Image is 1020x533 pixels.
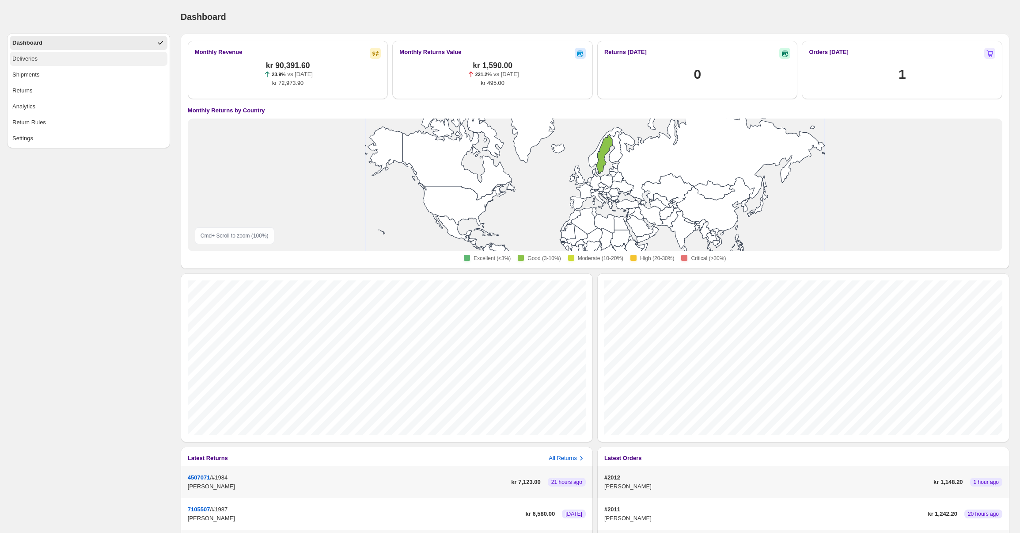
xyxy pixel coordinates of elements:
button: Shipments [10,68,167,82]
span: kr 1,148.20 [933,478,963,487]
p: [PERSON_NAME] [604,482,930,491]
div: Deliveries [12,54,38,63]
span: kr 7,123.00 [511,478,541,487]
p: [PERSON_NAME] [188,482,508,491]
h3: Latest Orders [604,454,642,463]
button: 7105507 [188,506,210,513]
button: Deliveries [10,52,167,66]
span: #1987 [212,506,228,513]
p: [PERSON_NAME] [604,514,925,523]
p: #2011 [604,505,925,514]
span: 1 hour ago [974,479,999,486]
div: Dashboard [12,38,42,47]
span: [DATE] [565,510,582,518]
h1: 0 [694,65,701,83]
h4: Monthly Returns by Country [188,106,265,115]
span: Critical (>30%) [691,255,726,262]
button: All Returns [549,454,586,463]
span: 221.2% [475,72,492,77]
h3: All Returns [549,454,577,463]
div: Settings [12,134,33,143]
button: Settings [10,131,167,146]
p: [PERSON_NAME] [188,514,522,523]
h2: Monthly Revenue [195,48,243,57]
div: / [188,473,508,491]
span: High (20-30%) [640,255,674,262]
button: Dashboard [10,36,167,50]
span: kr 6,580.00 [526,510,555,518]
h3: Latest Returns [188,454,228,463]
button: Analytics [10,100,167,114]
span: 23.9% [272,72,285,77]
div: Return Rules [12,118,46,127]
div: Analytics [12,102,35,111]
span: kr 90,391.60 [266,61,310,70]
p: vs [DATE] [493,70,519,79]
div: Cmd + Scroll to zoom ( 100 %) [195,227,274,244]
button: 4507071 [188,474,210,481]
span: 21 hours ago [551,479,582,486]
span: kr 1,242.20 [928,510,957,518]
h1: 1 [899,65,906,83]
div: / [188,505,522,523]
p: vs [DATE] [287,70,313,79]
span: Moderate (10-20%) [578,255,623,262]
button: Return Rules [10,115,167,130]
div: Returns [12,86,33,95]
div: Shipments [12,70,39,79]
p: #2012 [604,473,930,482]
span: Dashboard [181,12,226,22]
h2: Orders [DATE] [809,48,848,57]
span: kr 72,973.90 [272,79,303,88]
h2: Returns [DATE] [604,48,647,57]
span: kr 1,590.00 [473,61,512,70]
span: Good (3-10%) [527,255,561,262]
span: #1984 [212,474,228,481]
span: kr 495.00 [481,79,504,88]
span: Excellent (≤3%) [474,255,511,262]
span: 20 hours ago [968,510,999,518]
button: Returns [10,84,167,98]
h2: Monthly Returns Value [399,48,461,57]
